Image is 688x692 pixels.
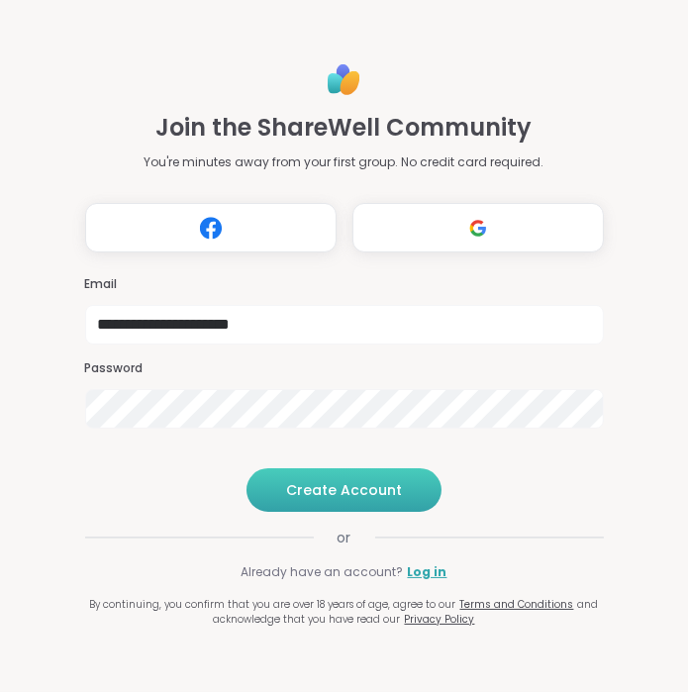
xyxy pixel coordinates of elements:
span: Create Account [286,480,402,500]
a: Privacy Policy [405,612,475,627]
h3: Email [85,276,604,293]
img: ShareWell Logomark [192,210,230,247]
button: Create Account [246,468,442,512]
h1: Join the ShareWell Community [156,110,533,146]
span: and acknowledge that you have read our [214,597,599,627]
p: You're minutes away from your first group. No credit card required. [145,153,544,171]
h3: Password [85,360,604,377]
span: or [314,528,375,547]
img: ShareWell Logo [322,57,366,102]
a: Terms and Conditions [460,597,574,612]
span: By continuing, you confirm that you are over 18 years of age, agree to our [90,597,456,612]
img: ShareWell Logomark [459,210,497,247]
a: Log in [408,563,447,581]
span: Already have an account? [242,563,404,581]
